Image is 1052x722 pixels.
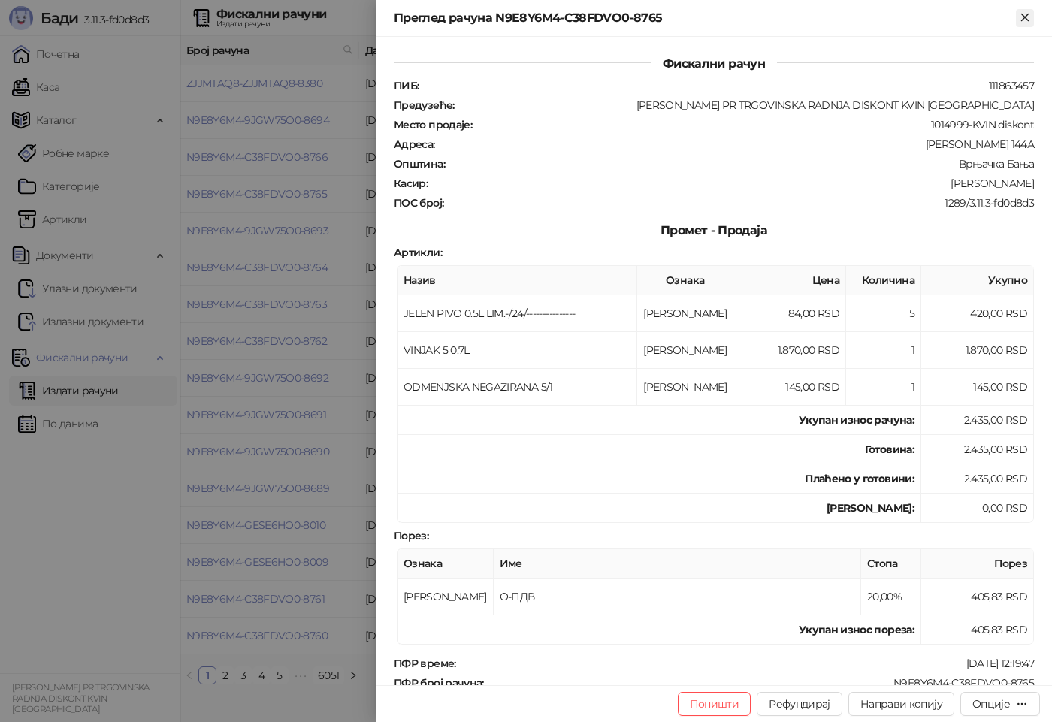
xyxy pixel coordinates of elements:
td: [PERSON_NAME] [637,332,733,369]
button: Направи копију [848,692,954,716]
td: 2.435,00 RSD [921,464,1034,494]
td: О-ПДВ [494,579,861,615]
td: 405,83 RSD [921,615,1034,645]
strong: ПФР време : [394,657,456,670]
td: [PERSON_NAME] [637,369,733,406]
button: Close [1016,9,1034,27]
td: 5 [846,295,921,332]
button: Рефундирај [757,692,842,716]
div: [DATE] 12:19:47 [458,657,1035,670]
td: 1.870,00 RSD [921,332,1034,369]
strong: Општина : [394,157,445,171]
td: 420,00 RSD [921,295,1034,332]
th: Ознака [637,266,733,295]
span: Фискални рачун [651,56,777,71]
strong: Укупан износ пореза: [799,623,914,636]
th: Ознака [398,549,494,579]
div: 1289/3.11.3-fd0d8d3 [445,196,1035,210]
div: [PERSON_NAME] 144А [437,137,1035,151]
td: 145,00 RSD [733,369,846,406]
th: Цена [733,266,846,295]
div: 111863457 [420,79,1035,92]
strong: Адреса : [394,137,435,151]
td: 20,00% [861,579,921,615]
button: Опције [960,692,1040,716]
td: 2.435,00 RSD [921,406,1034,435]
button: Поништи [678,692,751,716]
div: N9E8Y6M4-C38FDVO0-8765 [485,676,1035,690]
td: 2.435,00 RSD [921,435,1034,464]
td: [PERSON_NAME] [637,295,733,332]
td: 1.870,00 RSD [733,332,846,369]
div: Врњачка Бања [446,157,1035,171]
div: [PERSON_NAME] [429,177,1035,190]
td: 0,00 RSD [921,494,1034,523]
th: Име [494,549,861,579]
td: 405,83 RSD [921,579,1034,615]
td: [PERSON_NAME] [398,579,494,615]
strong: ПФР број рачуна : [394,676,484,690]
strong: Артикли : [394,246,442,259]
strong: Укупан износ рачуна : [799,413,914,427]
strong: Готовина : [865,443,914,456]
td: JELEN PIVO 0.5L LIM.-/24/--------------- [398,295,637,332]
strong: Предузеће : [394,98,455,112]
th: Укупно [921,266,1034,295]
td: 84,00 RSD [733,295,846,332]
td: VINJAK 5 0.7L [398,332,637,369]
th: Порез [921,549,1034,579]
span: Промет - Продаја [648,223,779,237]
strong: [PERSON_NAME]: [827,501,914,515]
th: Количина [846,266,921,295]
td: 1 [846,369,921,406]
strong: ПИБ : [394,79,419,92]
span: Направи копију [860,697,942,711]
td: 145,00 RSD [921,369,1034,406]
td: ODMENJSKA NEGAZIRANA 5/1 [398,369,637,406]
div: 1014999-KVIN diskont [473,118,1035,131]
th: Назив [398,266,637,295]
th: Стопа [861,549,921,579]
strong: Место продаје : [394,118,472,131]
td: 1 [846,332,921,369]
strong: Плаћено у готовини: [805,472,914,485]
div: Преглед рачуна N9E8Y6M4-C38FDVO0-8765 [394,9,1016,27]
div: [PERSON_NAME] PR TRGOVINSKA RADNJA DISKONT KVIN [GEOGRAPHIC_DATA] [456,98,1035,112]
strong: ПОС број : [394,196,443,210]
strong: Касир : [394,177,428,190]
div: Опције [972,697,1010,711]
strong: Порез : [394,529,428,542]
